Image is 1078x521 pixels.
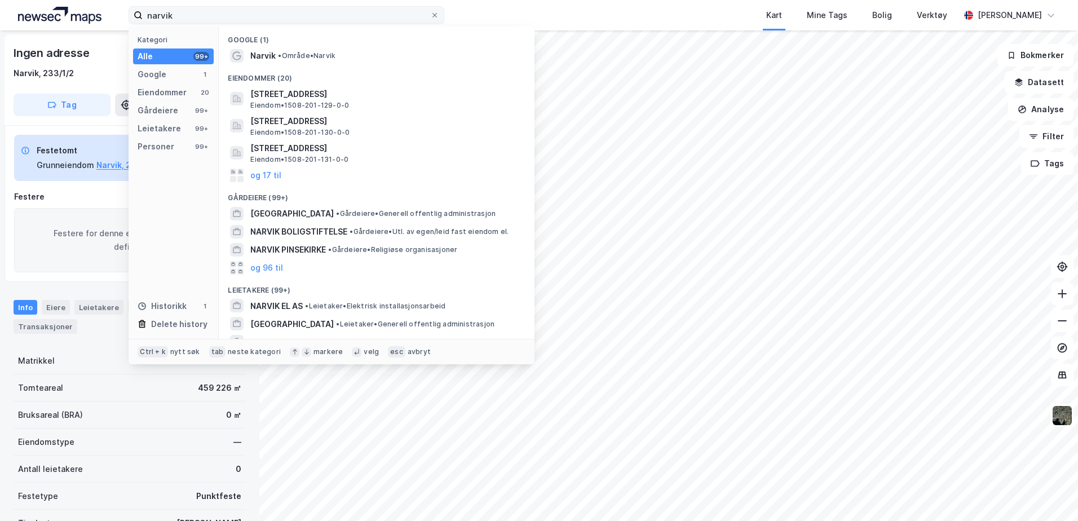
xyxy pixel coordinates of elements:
input: Søk på adresse, matrikkel, gårdeiere, leietakere eller personer [143,7,430,24]
div: 1 [200,70,209,79]
div: Tomteareal [18,381,63,395]
span: Narvik [250,49,276,63]
span: NARVIK BYGG AS [250,335,316,349]
div: nytt søk [170,347,200,356]
span: NARVIK PINSEKIRKE [250,243,326,257]
div: Punktfeste [196,489,241,503]
div: 1 [200,302,209,311]
span: • [336,209,339,218]
div: Datasett [128,300,170,315]
span: [GEOGRAPHIC_DATA] [250,207,334,220]
div: Leietakere [74,300,123,315]
span: • [350,227,353,236]
div: 0 [236,462,241,476]
span: Leietaker • Oppføring av bygninger [319,338,444,347]
button: Analyse [1008,98,1073,121]
div: Verktøy [917,8,947,22]
span: • [319,338,322,346]
div: Bolig [872,8,892,22]
div: Eiendommer (20) [219,65,534,85]
button: Tags [1021,152,1073,175]
span: Gårdeiere • Religiøse organisasjoner [328,245,457,254]
div: Grunneiendom [37,158,94,172]
div: Matrikkel [18,354,55,368]
div: Leietakere (99+) [219,277,534,297]
div: 0 ㎡ [226,408,241,422]
img: 9k= [1052,405,1073,426]
button: og 96 til [250,261,283,275]
div: [PERSON_NAME] [978,8,1042,22]
div: Transaksjoner [14,319,77,334]
span: Leietaker • Generell offentlig administrasjon [336,320,494,329]
div: Google [138,68,166,81]
div: Kart [766,8,782,22]
span: Eiendom • 1508-201-129-0-0 [250,101,349,110]
span: Område • Narvik [278,51,335,60]
div: markere [313,347,343,356]
div: Ctrl + k [138,346,168,357]
span: Eiendom • 1508-201-131-0-0 [250,155,348,164]
button: Datasett [1005,71,1073,94]
span: [GEOGRAPHIC_DATA] [250,317,334,331]
button: Bokmerker [997,44,1073,67]
div: Historikk [138,299,187,313]
div: — [233,435,241,449]
span: • [305,302,308,310]
iframe: Chat Widget [1022,467,1078,521]
div: Ingen adresse [14,44,91,62]
span: Gårdeiere • Generell offentlig administrasjon [336,209,496,218]
div: avbryt [408,347,431,356]
div: Narvik, 233/1/2 [14,67,74,80]
button: Filter [1019,125,1073,148]
div: Eiendommer [138,86,187,99]
div: Eiere [42,300,70,315]
div: Leietakere [138,122,181,135]
div: Antall leietakere [18,462,83,476]
span: • [336,320,339,328]
div: 459 226 ㎡ [198,381,241,395]
div: velg [364,347,379,356]
span: • [278,51,281,60]
div: Delete history [151,317,207,331]
div: Google (1) [219,27,534,47]
div: Info [14,300,37,315]
div: Festetype [18,489,58,503]
div: 99+ [193,106,209,115]
div: Gårdeiere [138,104,178,117]
span: NARVIK BOLIGSTIFTELSE [250,225,347,239]
span: Leietaker • Elektrisk installasjonsarbeid [305,302,445,311]
span: Eiendom • 1508-201-130-0-0 [250,128,350,137]
span: [STREET_ADDRESS] [250,114,521,128]
button: Tag [14,94,111,116]
span: • [328,245,332,254]
span: [STREET_ADDRESS] [250,142,521,155]
div: neste kategori [228,347,281,356]
div: Bruksareal (BRA) [18,408,83,422]
div: 99+ [193,52,209,61]
div: Festere for denne eiendommen er ikke definert [14,208,245,272]
div: Gårdeiere (99+) [219,184,534,205]
div: Mine Tags [807,8,847,22]
div: Eiendomstype [18,435,74,449]
img: logo.a4113a55bc3d86da70a041830d287a7e.svg [18,7,101,24]
button: Narvik, 233/1 [96,158,149,172]
span: [STREET_ADDRESS] [250,87,521,101]
div: Festere [14,190,245,204]
div: tab [209,346,226,357]
div: Alle [138,50,153,63]
div: esc [388,346,405,357]
span: NARVIK EL AS [250,299,303,313]
div: 20 [200,88,209,97]
div: 99+ [193,142,209,151]
div: Festetomt [37,144,149,157]
div: Kategori [138,36,214,44]
div: Personer [138,140,174,153]
span: Gårdeiere • Utl. av egen/leid fast eiendom el. [350,227,509,236]
div: 99+ [193,124,209,133]
button: og 17 til [250,169,281,182]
